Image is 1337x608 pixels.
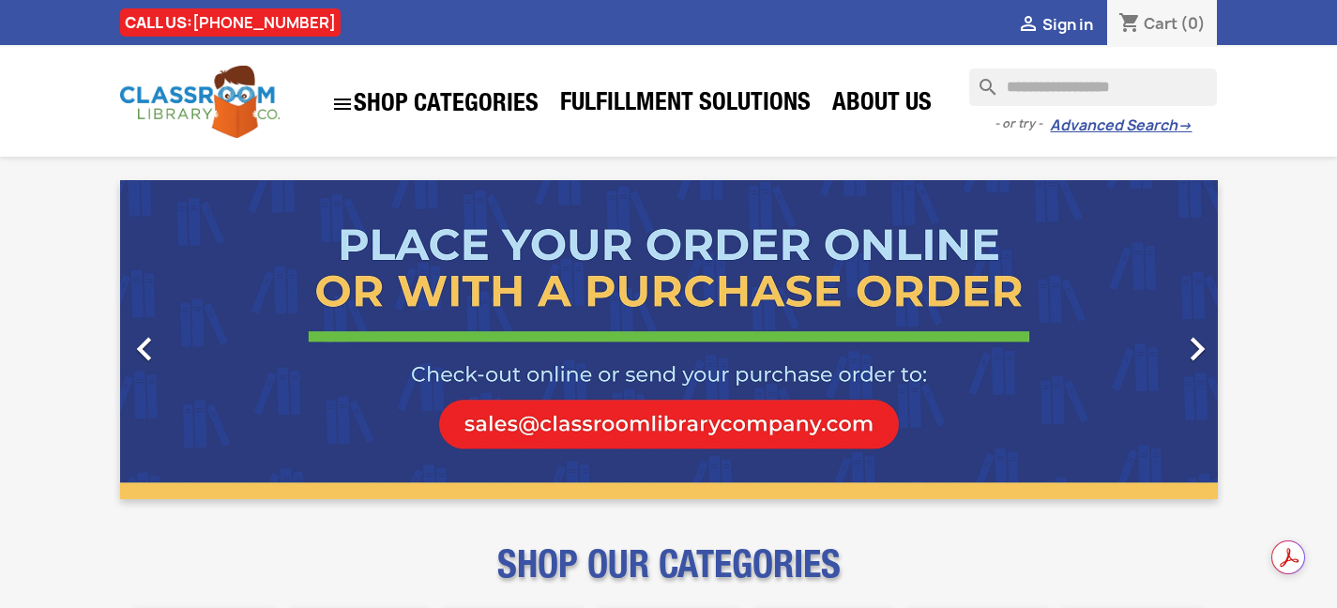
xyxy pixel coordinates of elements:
ul: Carousel container [120,180,1218,499]
i:  [331,93,354,115]
a: Fulfillment Solutions [551,86,820,124]
i: shopping_cart [1118,13,1141,36]
i:  [1174,326,1221,372]
a: [PHONE_NUMBER] [192,12,336,33]
img: Classroom Library Company [120,66,280,138]
a: Advanced Search→ [1050,116,1192,135]
span: → [1177,116,1192,135]
span: (0) [1180,13,1206,34]
a: SHOP CATEGORIES [322,84,548,125]
a: Next [1053,180,1218,499]
i:  [1017,14,1040,37]
a: About Us [823,86,941,124]
i: search [969,68,992,91]
i:  [121,326,168,372]
input: Search [969,68,1217,106]
p: SHOP OUR CATEGORIES [120,559,1218,593]
span: Cart [1144,13,1177,34]
div: CALL US: [120,8,341,37]
span: Sign in [1042,14,1093,35]
a: Previous [120,180,285,499]
a:  Sign in [1017,14,1093,35]
span: - or try - [995,114,1050,133]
